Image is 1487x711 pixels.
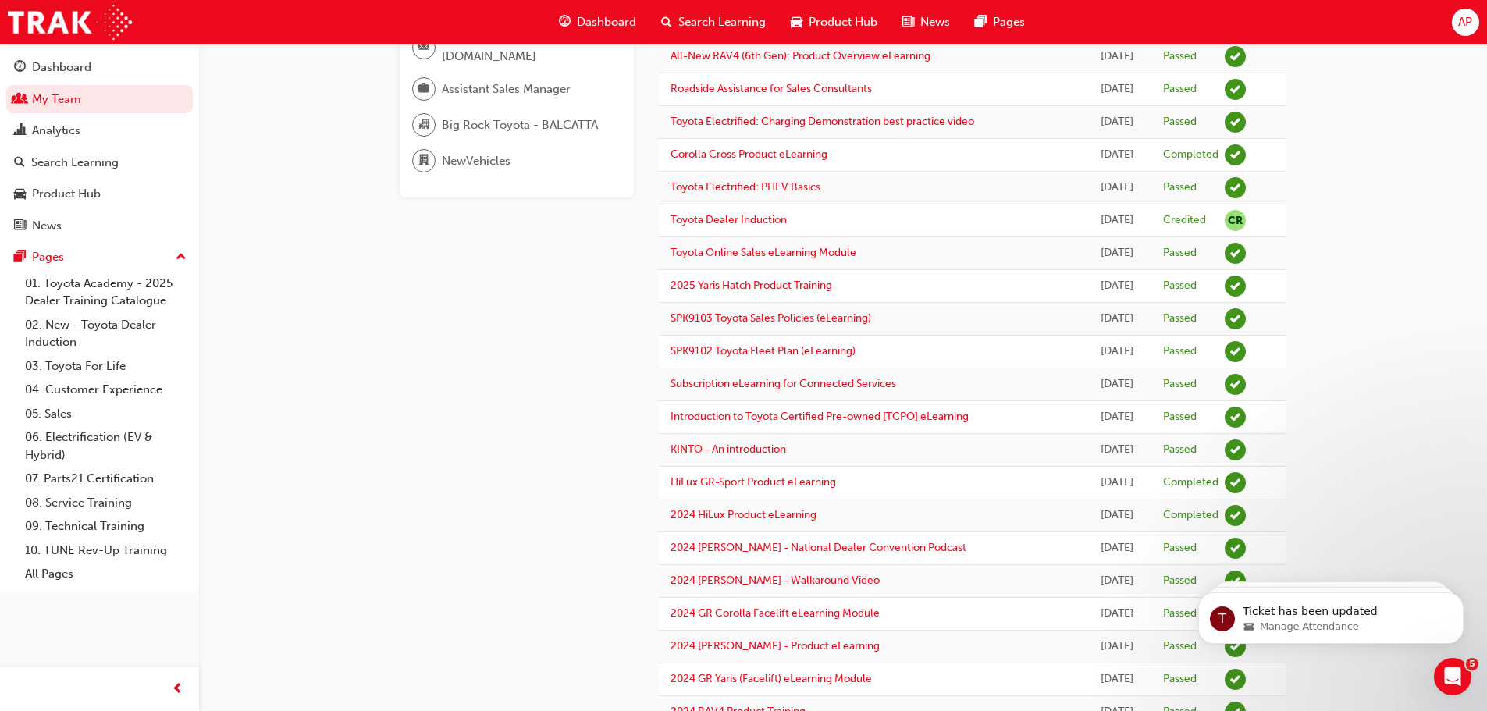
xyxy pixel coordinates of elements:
[1175,560,1487,669] iframe: Intercom notifications message
[19,313,193,354] a: 02. New - Toyota Dealer Induction
[8,5,132,40] img: Trak
[1163,541,1197,556] div: Passed
[671,377,896,390] a: Subscription eLearning for Connected Services
[975,12,987,32] span: pages-icon
[1094,474,1140,492] div: Wed Feb 19 2025 14:31:07 GMT+0800 (Australian Western Standard Time)
[671,115,974,128] a: Toyota Electrified: Charging Demonstration best practice video
[1466,658,1478,670] span: 5
[778,6,890,38] a: car-iconProduct Hub
[671,344,856,357] a: SPK9102 Toyota Fleet Plan (eLearning)
[176,247,187,268] span: up-icon
[1094,670,1140,688] div: Wed Feb 19 2025 13:13:36 GMT+0800 (Australian Western Standard Time)
[1225,472,1246,493] span: learningRecordVerb_COMPLETE-icon
[14,219,26,233] span: news-icon
[1452,9,1479,36] button: AP
[559,12,571,32] span: guage-icon
[32,248,64,266] div: Pages
[546,6,649,38] a: guage-iconDashboard
[1163,672,1197,687] div: Passed
[418,151,429,171] span: department-icon
[14,93,26,107] span: people-icon
[671,279,832,292] a: 2025 Yaris Hatch Product Training
[671,246,856,259] a: Toyota Online Sales eLearning Module
[6,85,193,114] a: My Team
[1163,639,1197,654] div: Passed
[418,37,429,58] span: email-icon
[1163,508,1218,523] div: Completed
[1225,341,1246,362] span: learningRecordVerb_PASS-icon
[1163,606,1197,621] div: Passed
[1094,507,1140,524] div: Wed Feb 19 2025 14:25:37 GMT+0800 (Australian Western Standard Time)
[19,378,193,402] a: 04. Customer Experience
[6,116,193,145] a: Analytics
[671,180,820,194] a: Toyota Electrified: PHEV Basics
[1094,179,1140,197] div: Wed Jun 04 2025 17:34:30 GMT+0800 (Australian Western Standard Time)
[809,13,877,31] span: Product Hub
[32,122,80,140] div: Analytics
[671,443,786,456] a: KINTO - An introduction
[1225,439,1246,460] span: learningRecordVerb_PASS-icon
[442,80,571,98] span: Assistant Sales Manager
[32,217,62,235] div: News
[1163,180,1197,195] div: Passed
[1225,79,1246,100] span: learningRecordVerb_PASS-icon
[1094,638,1140,656] div: Wed Feb 19 2025 13:38:53 GMT+0800 (Australian Western Standard Time)
[1225,308,1246,329] span: learningRecordVerb_PASS-icon
[1225,243,1246,264] span: learningRecordVerb_PASS-icon
[1094,212,1140,229] div: Tue Mar 25 2025 20:00:00 GMT+0800 (Australian Western Standard Time)
[1225,144,1246,165] span: learningRecordVerb_COMPLETE-icon
[19,491,193,515] a: 08. Service Training
[418,79,429,99] span: briefcase-icon
[1094,277,1140,295] div: Thu Feb 27 2025 11:08:31 GMT+0800 (Australian Western Standard Time)
[920,13,950,31] span: News
[671,49,930,62] a: All-New RAV4 (6th Gen): Product Overview eLearning
[14,156,25,170] span: search-icon
[671,606,880,620] a: 2024 GR Corolla Facelift eLearning Module
[671,311,871,325] a: SPK9103 Toyota Sales Policies (eLearning)
[890,6,962,38] a: news-iconNews
[1225,374,1246,395] span: learningRecordVerb_PASS-icon
[19,272,193,313] a: 01. Toyota Academy - 2025 Dealer Training Catalogue
[1225,177,1246,198] span: learningRecordVerb_PASS-icon
[19,562,193,586] a: All Pages
[791,12,802,32] span: car-icon
[1163,574,1197,588] div: Passed
[6,180,193,208] a: Product Hub
[19,402,193,426] a: 05. Sales
[649,6,778,38] a: search-iconSearch Learning
[1094,80,1140,98] div: Mon Aug 18 2025 11:56:32 GMT+0800 (Australian Western Standard Time)
[1163,148,1218,162] div: Completed
[1163,115,1197,130] div: Passed
[442,30,609,65] span: [EMAIL_ADDRESS][DOMAIN_NAME]
[1163,344,1197,359] div: Passed
[1094,539,1140,557] div: Wed Feb 19 2025 13:57:04 GMT+0800 (Australian Western Standard Time)
[1163,410,1197,425] div: Passed
[1163,475,1218,490] div: Completed
[1225,538,1246,559] span: learningRecordVerb_PASS-icon
[1434,658,1471,695] iframe: Intercom live chat
[1163,213,1206,228] div: Credited
[6,212,193,240] a: News
[1163,311,1197,326] div: Passed
[671,213,787,226] a: Toyota Dealer Induction
[1094,48,1140,66] div: Mon Sep 22 2025 12:35:15 GMT+0800 (Australian Western Standard Time)
[1094,441,1140,459] div: Wed Feb 19 2025 14:47:51 GMT+0800 (Australian Western Standard Time)
[1225,46,1246,67] span: learningRecordVerb_PASS-icon
[1094,343,1140,361] div: Thu Feb 27 2025 09:19:22 GMT+0800 (Australian Western Standard Time)
[1225,112,1246,133] span: learningRecordVerb_PASS-icon
[671,639,880,652] a: 2024 [PERSON_NAME] - Product eLearning
[1094,113,1140,131] div: Mon Aug 18 2025 11:47:22 GMT+0800 (Australian Western Standard Time)
[14,124,26,138] span: chart-icon
[19,354,193,379] a: 03. Toyota For Life
[418,115,429,135] span: organisation-icon
[14,251,26,265] span: pages-icon
[962,6,1037,38] a: pages-iconPages
[902,12,914,32] span: news-icon
[1225,276,1246,297] span: learningRecordVerb_PASS-icon
[1094,605,1140,623] div: Wed Feb 19 2025 13:42:28 GMT+0800 (Australian Western Standard Time)
[1163,82,1197,97] div: Passed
